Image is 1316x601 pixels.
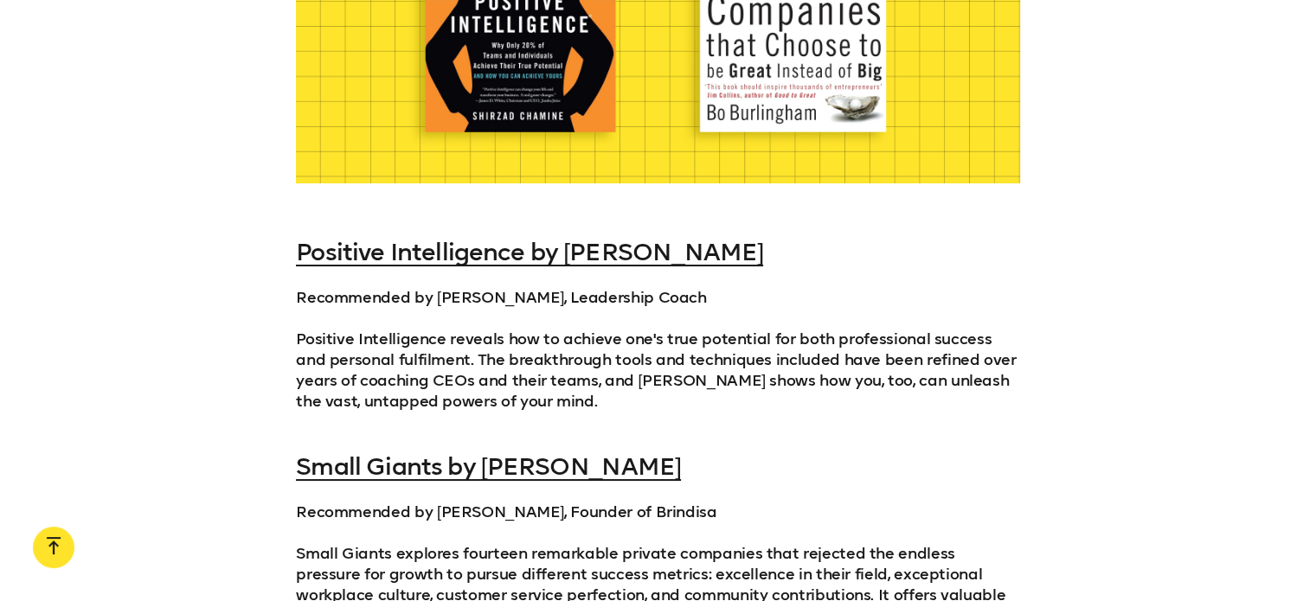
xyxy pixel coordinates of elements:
a: Positive Intelligence by [PERSON_NAME] [296,238,763,266]
p: Recommended by [PERSON_NAME], Leadership Coach [296,287,1020,308]
p: Positive Intelligence reveals how to achieve one's true potential for both professional success a... [296,329,1020,432]
a: Small Giants by [PERSON_NAME] [296,452,681,481]
p: Recommended by [PERSON_NAME], Founder of Brindisa [296,502,1020,522]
